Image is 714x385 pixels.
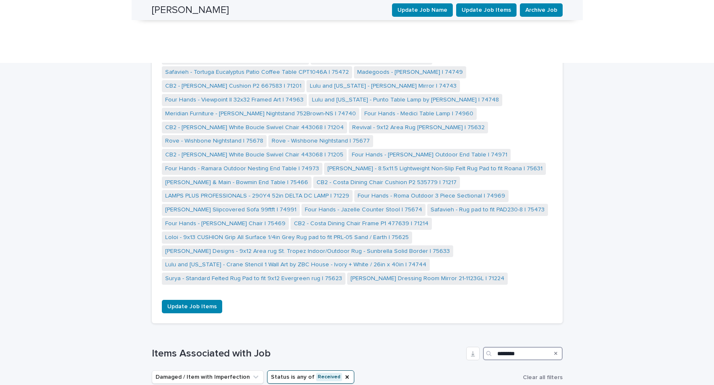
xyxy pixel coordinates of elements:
[310,82,457,91] a: Lulu and [US_STATE] - [PERSON_NAME] Mirror | 74743
[162,300,222,313] button: Update Job Items
[165,164,319,173] a: Four Hands - Ramara Outdoor Nesting End Table | 74973
[165,274,342,283] a: Surya - Standard Felted Rug Pad to fit 9x12 Evergreen rug | 75623
[351,274,504,283] a: [PERSON_NAME] Dressing Room Mirror 21-1123GL | 71224
[327,164,543,173] a: [PERSON_NAME] - 8.5x11.5 Lightweight Non-Slip Felt Rug Pad to fit Roana | 75631
[352,123,485,132] a: Revival - 9x12 Area Rug [PERSON_NAME] | 75632
[357,68,463,77] a: Madegoods - [PERSON_NAME] | 74749
[364,109,473,118] a: Four Hands - Medici Table Lamp | 74960
[525,6,557,14] span: Archive Job
[358,192,505,200] a: Four Hands - Roma Outdoor 3 Piece Sectional | 74969
[152,370,264,384] button: Damaged / Item with Imperfection
[165,123,344,132] a: CB2 - [PERSON_NAME] White Boucle Swivel Chair 443068 | 71204
[519,371,563,384] button: Clear all filters
[165,206,296,214] a: [PERSON_NAME] Slipcovered Sofa 99ftft | 74991
[152,4,229,16] h2: [PERSON_NAME]
[397,6,447,14] span: Update Job Name
[165,96,304,104] a: Four Hands - Viewpoint II 32x32 Framed Art | 74963
[165,137,263,146] a: Rove - Wishbone Nightstand | 75678
[167,302,217,311] span: Update Job Items
[294,219,428,228] a: CB2 - Costa Dining Chair Frame P1 477639 | 71214
[483,347,563,360] input: Search
[462,6,511,14] span: Update Job Items
[523,375,563,380] span: Clear all filters
[317,178,457,187] a: CB2 - Costa Dining Chair Cushion P2 535779 | 71217
[272,137,370,146] a: Rove - Wishbone Nightstand | 75677
[165,151,343,159] a: CB2 - [PERSON_NAME] White Boucle Swivel Chair 443068 | 71205
[456,3,517,17] button: Update Job Items
[305,206,422,214] a: Four Hands - Jazelle Counter Stool | 75674
[152,348,463,360] h1: Items Associated with Job
[165,82,301,91] a: CB2 - [PERSON_NAME] Cushion P2 667583 | 71201
[165,219,286,228] a: Four Hands - [PERSON_NAME] Chair | 75469
[267,370,354,384] button: Status
[165,192,349,200] a: LAMPS PLUS PROFESSIONALS - 290Y4 52in DELTA DC LAMP | 71229
[352,151,507,159] a: Four Hands - [PERSON_NAME] Outdoor End Table | 74971
[431,206,545,214] a: Safavieh - Rug pad to fit PAD230-8 | 75473
[312,96,499,104] a: Lulu and [US_STATE] - Punto Table Lamp by [PERSON_NAME] | 74748
[165,260,426,269] a: Lulu and [US_STATE] - Crane Stencil 1 Wall Art by ZBC House - Ivory + White / 26in x 40in | 74744
[520,3,563,17] button: Archive Job
[165,247,450,256] a: [PERSON_NAME] Designs - 9x12 Area rug St. Tropez Indoor/Outdoor Rug - Sunbrella Solid Border | 75633
[165,233,409,242] a: Loloi - 9x13 CUSHION Grip All Surface 1/4in Grey Rug pad to fit PRL-05 Sand / Earth | 75625
[165,68,349,77] a: Safavieh - Tortuga Eucalyptus Patio Coffee Table CPT1046A | 75472
[165,178,308,187] a: [PERSON_NAME] & Main - Bowmin End Table | 75466
[165,109,356,118] a: Meridian Furniture - [PERSON_NAME] Nightstand 752Brown-NS | 74740
[392,3,453,17] button: Update Job Name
